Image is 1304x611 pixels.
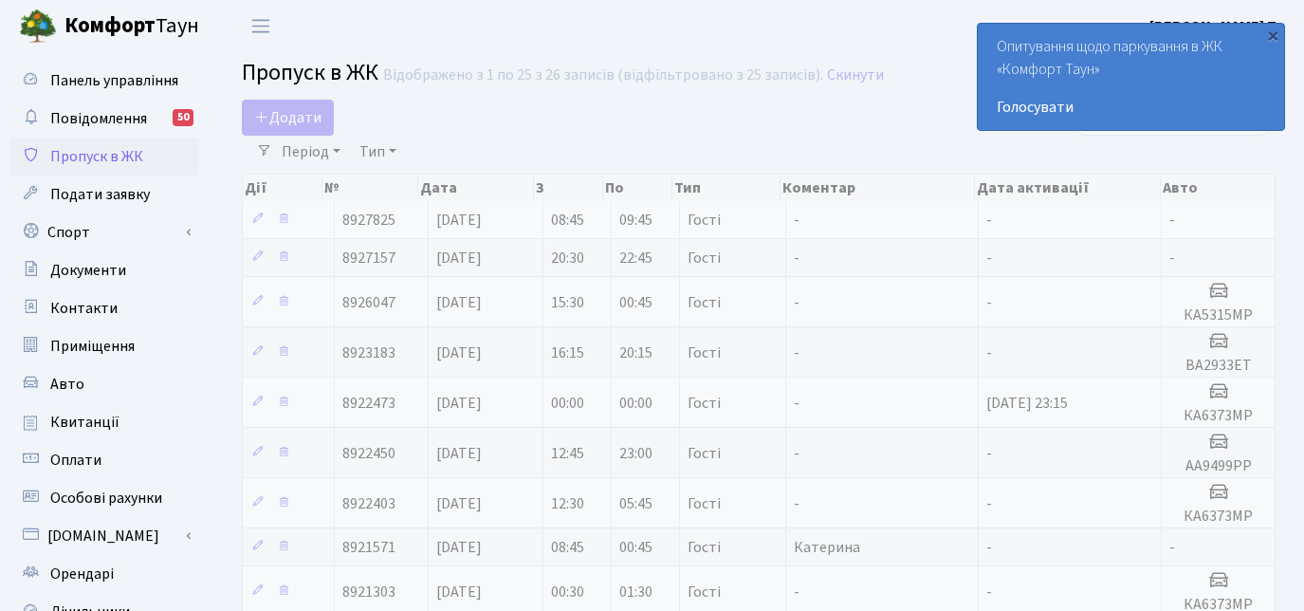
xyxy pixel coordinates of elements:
[9,327,199,365] a: Приміщення
[688,540,721,555] span: Гості
[688,446,721,461] span: Гості
[274,136,348,168] a: Період
[436,443,482,464] span: [DATE]
[1169,508,1267,526] h5: КА6373МР
[688,345,721,361] span: Гості
[688,584,721,600] span: Гості
[986,393,1068,414] span: [DATE] 23:15
[9,251,199,289] a: Документи
[1169,537,1175,558] span: -
[19,8,57,46] img: logo.png
[1149,15,1281,38] a: [PERSON_NAME] П.
[551,582,584,602] span: 00:30
[237,10,285,42] button: Переключити навігацію
[1263,26,1282,45] div: ×
[342,393,395,414] span: 8922473
[551,493,584,514] span: 12:30
[50,298,118,319] span: Контакти
[551,292,584,313] span: 15:30
[688,496,721,511] span: Гості
[50,374,84,395] span: Авто
[9,403,199,441] a: Квитанції
[986,493,992,514] span: -
[436,537,482,558] span: [DATE]
[986,582,992,602] span: -
[342,493,395,514] span: 8922403
[50,108,147,129] span: Повідомлення
[997,96,1265,119] a: Голосувати
[619,582,652,602] span: 01:30
[243,175,322,201] th: Дії
[986,292,992,313] span: -
[1169,457,1267,475] h5: AA9499PP
[352,136,404,168] a: Тип
[986,210,992,231] span: -
[342,443,395,464] span: 8922450
[9,289,199,327] a: Контакти
[383,66,823,84] div: Відображено з 1 по 25 з 26 записів (відфільтровано з 25 записів).
[242,100,334,136] a: Додати
[781,175,975,201] th: Коментар
[975,175,1161,201] th: Дата активації
[794,292,799,313] span: -
[436,393,482,414] span: [DATE]
[619,210,652,231] span: 09:45
[50,450,101,471] span: Оплати
[9,138,199,176] a: Пропуск в ЖК
[322,175,417,201] th: №
[242,56,378,89] span: Пропуск в ЖК
[986,343,992,363] span: -
[9,517,199,555] a: [DOMAIN_NAME]
[342,210,395,231] span: 8927825
[1169,306,1267,324] h5: КА5315МР
[418,175,535,201] th: Дата
[603,175,672,201] th: По
[619,393,652,414] span: 00:00
[50,564,114,584] span: Орендарі
[688,250,721,266] span: Гості
[436,248,482,268] span: [DATE]
[436,343,482,363] span: [DATE]
[436,582,482,602] span: [DATE]
[50,336,135,357] span: Приміщення
[688,295,721,310] span: Гості
[342,248,395,268] span: 8927157
[50,184,150,205] span: Подати заявку
[619,248,652,268] span: 22:45
[688,213,721,228] span: Гості
[64,10,199,43] span: Таун
[619,493,652,514] span: 05:45
[794,393,799,414] span: -
[9,441,199,479] a: Оплати
[551,393,584,414] span: 00:00
[173,109,193,126] div: 50
[619,537,652,558] span: 00:45
[342,537,395,558] span: 8921571
[436,292,482,313] span: [DATE]
[9,555,199,593] a: Орендарі
[50,70,178,91] span: Панель управління
[254,107,321,128] span: Додати
[50,488,162,509] span: Особові рахунки
[794,210,799,231] span: -
[794,443,799,464] span: -
[50,146,143,167] span: Пропуск в ЖК
[9,213,199,251] a: Спорт
[9,100,199,138] a: Повідомлення50
[551,210,584,231] span: 08:45
[1169,357,1267,375] h5: ВА2933ЕТ
[986,248,992,268] span: -
[794,248,799,268] span: -
[551,443,584,464] span: 12:45
[794,537,860,558] span: Катерина
[342,292,395,313] span: 8926047
[551,343,584,363] span: 16:15
[436,493,482,514] span: [DATE]
[1169,407,1267,425] h5: КА6373МР
[986,443,992,464] span: -
[986,537,992,558] span: -
[794,343,799,363] span: -
[9,479,199,517] a: Особові рахунки
[436,210,482,231] span: [DATE]
[619,292,652,313] span: 00:45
